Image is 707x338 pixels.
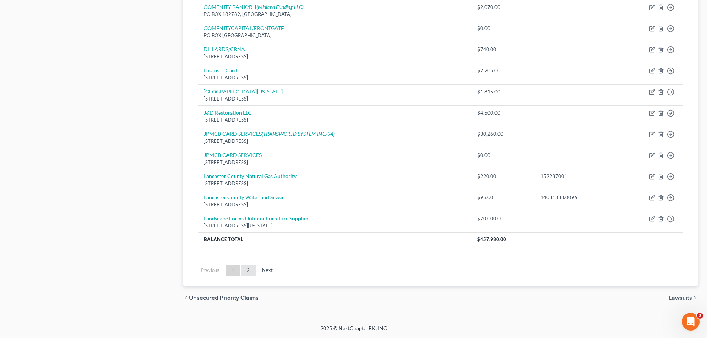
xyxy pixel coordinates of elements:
a: COMENITYCAPITAL/FRONTGATE [204,25,284,31]
i: chevron_left [183,295,189,301]
i: chevron_right [692,295,698,301]
div: [STREET_ADDRESS] [204,117,465,124]
th: Balance Total [198,232,471,246]
div: 152237001 [540,173,610,180]
span: Lawsuits [669,295,692,301]
div: [STREET_ADDRESS] [204,53,465,60]
div: $70,000.00 [477,215,528,222]
div: $2,205.00 [477,67,528,74]
div: $30,260.00 [477,130,528,138]
button: Lawsuits chevron_right [669,295,698,301]
a: Lancaster County Natural Gas Authority [204,173,297,179]
div: $2,070.00 [477,3,528,11]
div: [STREET_ADDRESS] [204,159,465,166]
a: 2 [241,265,256,276]
div: PO BOX 182789, [GEOGRAPHIC_DATA] [204,11,465,18]
div: $740.00 [477,46,528,53]
a: Next [256,265,279,276]
button: chevron_left Unsecured Priority Claims [183,295,259,301]
div: $1,815.00 [477,88,528,95]
a: [GEOGRAPHIC_DATA][US_STATE] [204,88,283,95]
i: (Midland Funding LLC) [256,4,304,10]
span: $457,930.00 [477,236,506,242]
a: Discover Card [204,67,237,73]
div: $0.00 [477,151,528,159]
div: [STREET_ADDRESS] [204,180,465,187]
a: 1 [226,265,240,276]
div: [STREET_ADDRESS] [204,201,465,208]
span: Unsecured Priority Claims [189,295,259,301]
div: $95.00 [477,194,528,201]
a: Lancaster County Water and Sewer [204,194,284,200]
div: 2025 © NextChapterBK, INC [142,325,565,338]
div: [STREET_ADDRESS] [204,138,465,145]
div: $4,500.00 [477,109,528,117]
iframe: Intercom live chat [682,313,700,331]
div: 14031838.0096 [540,194,610,201]
span: 3 [697,313,703,319]
a: JPMCB CARD SERVICES [204,152,262,158]
a: J&D Restoration LLC [204,109,252,116]
a: COMENITY BANK/RH(Midland Funding LLC) [204,4,304,10]
div: [STREET_ADDRESS] [204,95,465,102]
div: [STREET_ADDRESS][US_STATE] [204,222,465,229]
div: $0.00 [477,24,528,32]
i: (TRANSWORLD SYSTEM INC/94) [262,131,335,137]
div: [STREET_ADDRESS] [204,74,465,81]
a: DILLARDS/CBNA [204,46,245,52]
div: PO BOX [GEOGRAPHIC_DATA] [204,32,465,39]
div: $220.00 [477,173,528,180]
a: JPMCB CARD SERVICES(TRANSWORLD SYSTEM INC/94) [204,131,335,137]
a: Landscape Forms Outdoor Furniture Supplier [204,215,309,221]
